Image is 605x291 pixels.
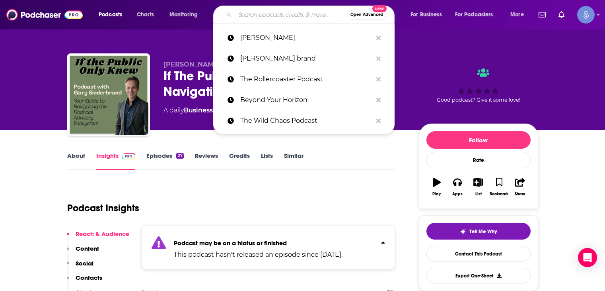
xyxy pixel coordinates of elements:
[578,248,597,267] div: Open Intercom Messenger
[452,192,463,197] div: Apps
[490,192,508,197] div: Bookmark
[221,6,402,24] div: Search podcasts, credits, & more...
[577,6,595,24] img: User Profile
[240,28,372,48] p: gary sinderbrand
[347,10,387,20] button: Open AdvancedNew
[437,97,520,103] span: Good podcast? Give it some love!
[76,260,93,267] p: Social
[469,228,497,235] span: Tell Me Why
[93,8,132,21] button: open menu
[555,8,568,22] a: Show notifications dropdown
[137,9,154,20] span: Charts
[174,250,342,260] p: This podcast hasn't released an episode since [DATE].
[99,9,122,20] span: Podcasts
[577,6,595,24] button: Show profile menu
[460,228,466,235] img: tell me why sparkle
[132,8,159,21] a: Charts
[240,110,372,131] p: The Wild Chaos Podcast
[426,246,531,262] a: Contact This Podcast
[426,131,531,149] button: Follow
[240,90,372,110] p: Beyond Your Horizon
[122,153,136,159] img: Podchaser Pro
[372,5,387,12] span: New
[76,274,102,281] p: Contacts
[163,106,296,115] div: A daily podcast
[350,13,383,17] span: Open Advanced
[6,7,83,22] img: Podchaser - Follow, Share and Rate Podcasts
[489,173,510,201] button: Bookmark
[505,8,534,21] button: open menu
[240,69,372,90] p: The Rollercoaster Podcast
[426,173,447,201] button: Play
[67,230,129,245] button: Reach & Audience
[213,110,395,131] a: The Wild Chaos Podcast
[67,152,85,170] a: About
[169,9,198,20] span: Monitoring
[69,55,148,135] img: If The Public Only Knew- Your Guide to Navigating the Financial Advisory Ecosystem
[432,192,441,197] div: Play
[146,152,183,170] a: Episodes27
[229,152,250,170] a: Credits
[213,28,395,48] a: [PERSON_NAME]
[515,192,525,197] div: Share
[67,260,93,274] button: Social
[235,8,347,21] input: Search podcasts, credits, & more...
[419,61,538,110] div: Good podcast? Give it some love!
[426,223,531,240] button: tell me why sparkleTell Me Why
[475,192,482,197] div: List
[447,173,468,201] button: Apps
[468,173,488,201] button: List
[261,152,273,170] a: Lists
[96,152,136,170] a: InsightsPodchaser Pro
[142,225,395,269] section: Click to expand status details
[426,152,531,168] div: Rate
[240,48,372,69] p: gary sinder brand
[176,153,183,159] div: 27
[450,8,505,21] button: open menu
[76,245,99,252] p: Content
[577,6,595,24] span: Logged in as Spiral5-G1
[163,61,220,68] span: [PERSON_NAME]
[184,106,213,114] a: Business
[284,152,303,170] a: Similar
[67,274,102,289] button: Contacts
[510,9,524,20] span: More
[213,90,395,110] a: Beyond Your Horizon
[164,8,208,21] button: open menu
[213,69,395,90] a: The Rollercoaster Podcast
[213,106,225,114] span: and
[455,9,493,20] span: For Podcasters
[510,173,530,201] button: Share
[405,8,452,21] button: open menu
[67,202,139,214] h1: Podcast Insights
[213,48,395,69] a: [PERSON_NAME] brand
[426,268,531,283] button: Export One-Sheet
[410,9,442,20] span: For Business
[195,152,218,170] a: Reviews
[76,230,129,238] p: Reach & Audience
[67,245,99,260] button: Content
[174,239,287,247] strong: Podcast may be on a hiatus or finished
[535,8,549,22] a: Show notifications dropdown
